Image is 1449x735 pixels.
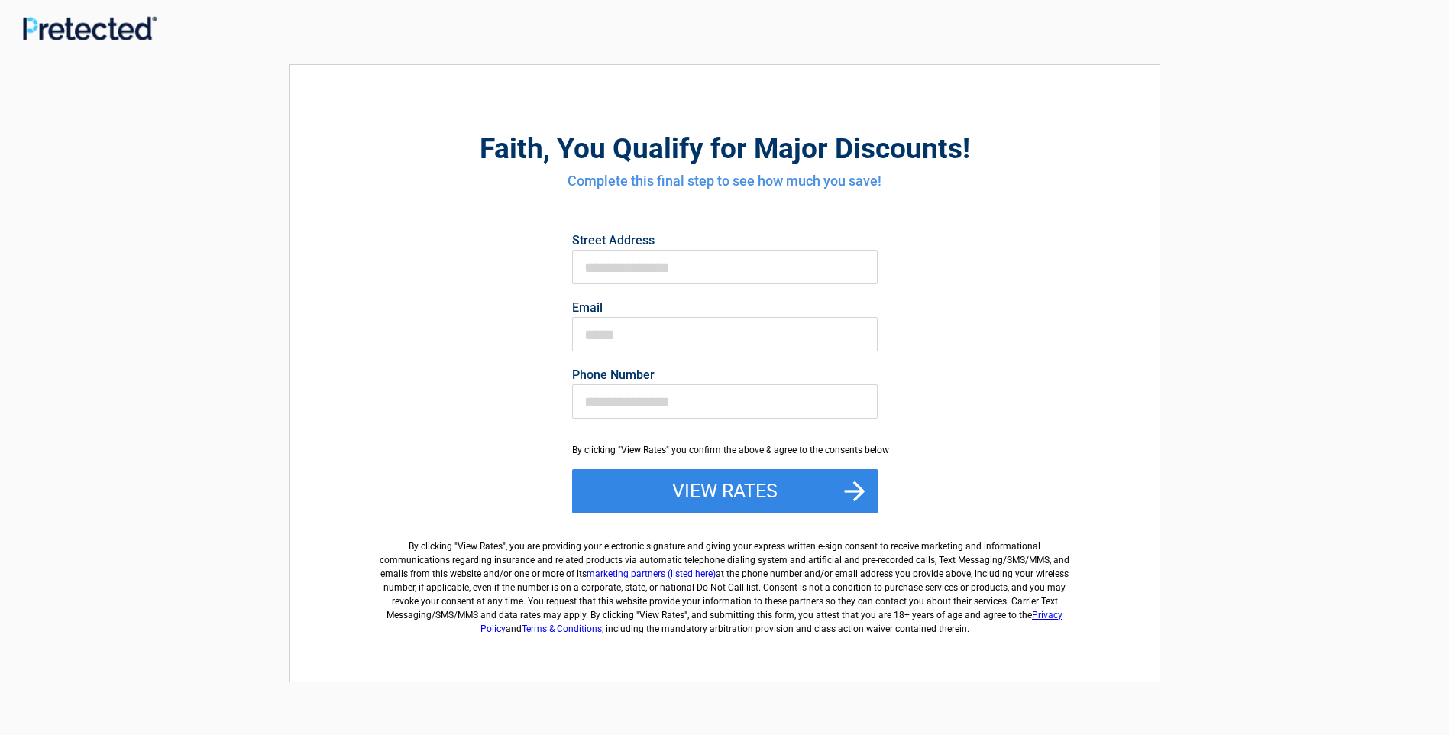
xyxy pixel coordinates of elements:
[458,541,503,552] span: View Rates
[522,623,602,634] a: Terms & Conditions
[587,568,716,579] a: marketing partners (listed here)
[23,16,157,40] img: Main Logo
[572,302,878,314] label: Email
[374,130,1075,167] h2: , You Qualify for Major Discounts!
[572,369,878,381] label: Phone Number
[374,527,1075,636] label: By clicking " ", you are providing your electronic signature and giving your express written e-si...
[480,132,543,165] span: Faith
[572,235,878,247] label: Street Address
[480,610,1063,634] a: Privacy Policy
[572,469,878,513] button: View Rates
[572,443,878,457] div: By clicking "View Rates" you confirm the above & agree to the consents below
[374,171,1075,191] h4: Complete this final step to see how much you save!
